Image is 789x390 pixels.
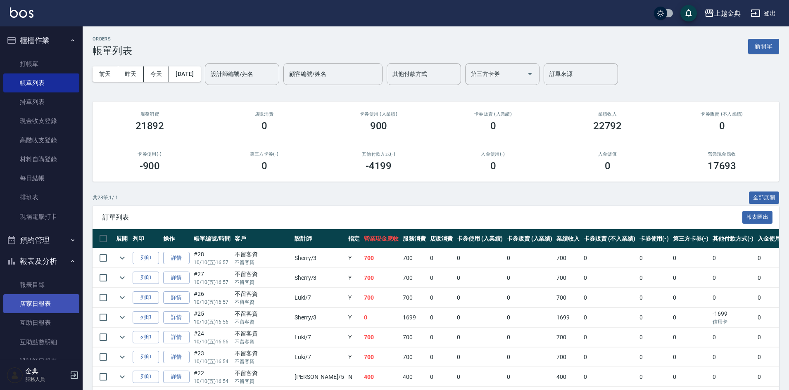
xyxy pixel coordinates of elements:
p: 不留客資 [235,338,290,345]
button: expand row [116,331,128,343]
p: 不留客資 [235,259,290,266]
td: 700 [554,248,582,268]
th: 營業現金應收 [362,229,401,248]
a: 詳情 [163,331,190,344]
td: Sherry /3 [292,248,346,268]
p: 10/10 (五) 16:57 [194,279,231,286]
button: 新開單 [748,39,779,54]
td: 1699 [401,308,428,327]
a: 詳情 [163,252,190,265]
a: 材料自購登錄 [3,150,79,169]
th: 客戶 [233,229,292,248]
td: #25 [192,308,233,327]
a: 互助點數明細 [3,333,79,352]
h2: 其他付款方式(-) [331,151,426,157]
button: expand row [116,272,128,284]
div: 不留客資 [235,290,290,298]
h3: -4199 [366,160,392,172]
td: #24 [192,328,233,347]
button: 列印 [133,311,159,324]
div: 不留客資 [235,270,290,279]
h5: 金典 [25,367,67,376]
td: 700 [401,248,428,268]
td: 0 [671,328,711,347]
h3: 0 [719,120,725,132]
a: 互助日報表 [3,313,79,332]
p: 信用卡 [713,318,754,326]
div: 不留客資 [235,310,290,318]
td: 0 [637,328,671,347]
h2: 卡券販賣 (入業績) [446,111,540,117]
td: 0 [582,367,637,387]
h3: 0 [490,120,496,132]
th: 卡券販賣 (不入業績) [582,229,637,248]
td: 0 [505,367,555,387]
p: 不留客資 [235,279,290,286]
img: Person [7,367,23,383]
td: 0 [428,367,455,387]
td: #23 [192,347,233,367]
button: save [680,5,697,21]
a: 新開單 [748,42,779,50]
td: Luki /7 [292,347,346,367]
td: Sherry /3 [292,308,346,327]
td: 700 [362,268,401,288]
td: 0 [455,248,505,268]
h2: 營業現金應收 [675,151,769,157]
td: 700 [554,288,582,307]
td: #26 [192,288,233,307]
th: 卡券販賣 (入業績) [505,229,555,248]
td: 0 [455,288,505,307]
td: 0 [671,288,711,307]
button: 前天 [93,66,118,82]
button: 上越金典 [701,5,744,22]
p: 服務人員 [25,376,67,383]
td: 0 [505,268,555,288]
p: 10/10 (五) 16:57 [194,259,231,266]
button: 登出 [747,6,779,21]
td: 0 [671,308,711,327]
h3: 服務消費 [102,111,197,117]
td: 700 [554,347,582,367]
td: 0 [455,328,505,347]
a: 打帳單 [3,54,79,73]
button: 列印 [133,272,159,284]
div: 不留客資 [235,329,290,338]
td: Y [346,268,362,288]
button: 櫃檯作業 [3,30,79,51]
button: 列印 [133,331,159,344]
td: 0 [582,347,637,367]
p: 10/10 (五) 16:54 [194,378,231,385]
a: 排班表 [3,188,79,207]
h2: 入金儲值 [560,151,655,157]
h2: 入金使用(-) [446,151,540,157]
th: 展開 [114,229,131,248]
td: Luki /7 [292,328,346,347]
span: 訂單列表 [102,213,742,222]
td: 0 [428,248,455,268]
td: 700 [362,248,401,268]
a: 報表目錄 [3,275,79,294]
button: 昨天 [118,66,144,82]
button: expand row [116,291,128,304]
h3: 900 [370,120,387,132]
td: 0 [428,308,455,327]
td: 0 [671,347,711,367]
h3: 21892 [135,120,164,132]
a: 現金收支登錄 [3,111,79,130]
td: 0 [505,248,555,268]
td: 0 [455,367,505,387]
h3: 0 [490,160,496,172]
td: 0 [637,308,671,327]
div: 不留客資 [235,349,290,358]
td: #28 [192,248,233,268]
td: 0 [637,268,671,288]
button: [DATE] [169,66,200,82]
td: 0 [455,308,505,327]
td: 0 [637,347,671,367]
td: 0 [505,308,555,327]
td: 400 [362,367,401,387]
td: [PERSON_NAME] /5 [292,367,346,387]
td: 0 [711,367,756,387]
th: 其他付款方式(-) [711,229,756,248]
